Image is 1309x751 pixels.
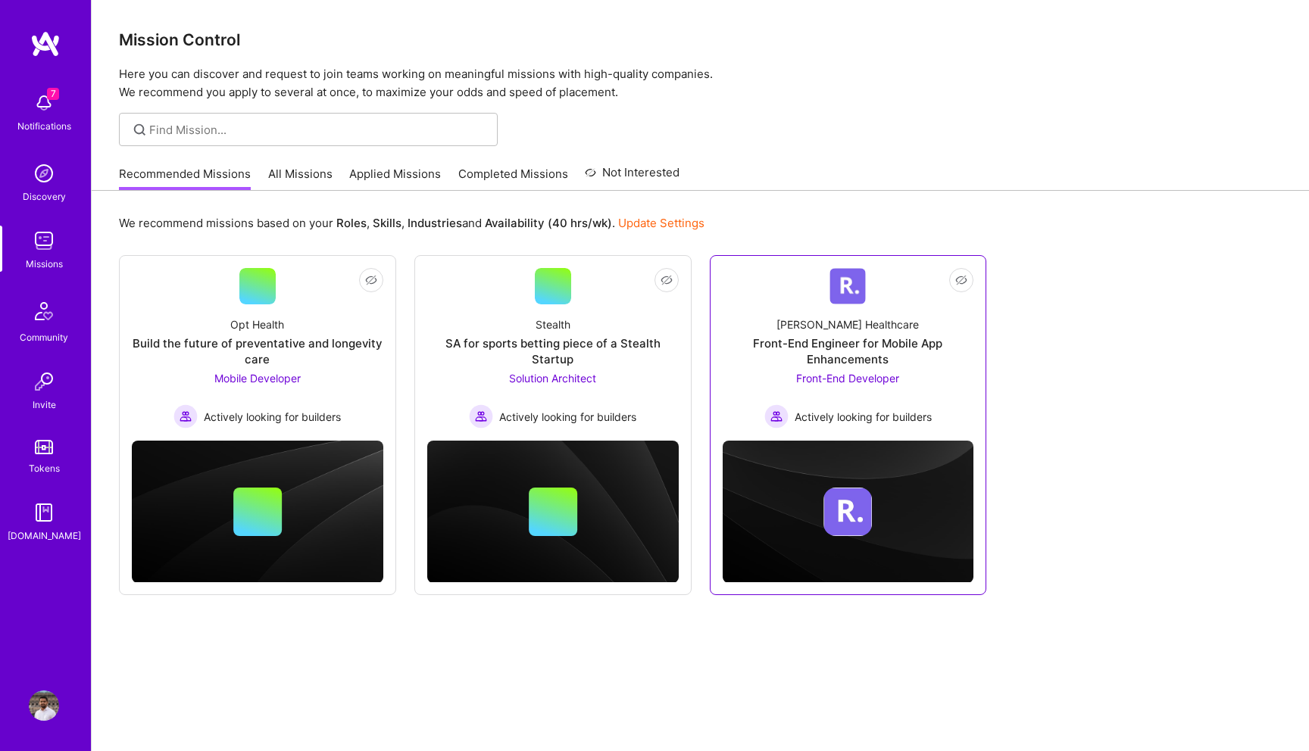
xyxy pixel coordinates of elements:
[485,216,612,230] b: Availability (40 hrs/wk)
[119,166,251,191] a: Recommended Missions
[29,158,59,189] img: discovery
[427,335,679,367] div: SA for sports betting piece of a Stealth Startup
[25,690,63,721] a: User Avatar
[427,441,679,583] img: cover
[29,366,59,397] img: Invite
[829,268,866,304] img: Company Logo
[955,274,967,286] i: icon EyeClosed
[796,372,899,385] span: Front-End Developer
[336,216,367,230] b: Roles
[661,274,673,286] i: icon EyeClosed
[132,441,383,583] img: cover
[119,30,1282,49] h3: Mission Control
[29,88,59,118] img: bell
[20,329,68,345] div: Community
[776,316,919,332] div: [PERSON_NAME] Healthcare
[29,460,60,476] div: Tokens
[29,690,59,721] img: User Avatar
[26,256,63,272] div: Missions
[723,441,974,583] img: cover
[119,65,1282,101] p: Here you can discover and request to join teams working on meaningful missions with high-quality ...
[469,404,493,428] img: Actively looking for builders
[30,30,61,58] img: logo
[29,497,59,528] img: guide book
[585,164,679,191] a: Not Interested
[349,166,441,191] a: Applied Missions
[408,216,462,230] b: Industries
[509,372,596,385] span: Solution Architect
[373,216,401,230] b: Skills
[268,166,333,191] a: All Missions
[173,404,198,428] img: Actively looking for builders
[119,215,704,231] p: We recommend missions based on your , , and .
[132,335,383,367] div: Build the future of preventative and longevity care
[795,409,932,425] span: Actively looking for builders
[723,268,974,428] a: Company Logo[PERSON_NAME] HealthcareFront-End Engineer for Mobile App EnhancementsFront-End Devel...
[764,404,789,428] img: Actively looking for builders
[618,216,704,230] a: Update Settings
[458,166,568,191] a: Completed Missions
[723,335,974,367] div: Front-End Engineer for Mobile App Enhancements
[8,528,81,544] div: [DOMAIN_NAME]
[427,268,679,428] a: StealthSA for sports betting piece of a Stealth StartupSolution Architect Actively looking for bu...
[365,274,377,286] i: icon EyeClosed
[29,226,59,256] img: teamwork
[23,189,66,204] div: Discovery
[132,268,383,428] a: Opt HealthBuild the future of preventative and longevity careMobile Developer Actively looking fo...
[536,316,570,332] div: Stealth
[17,118,71,134] div: Notifications
[204,409,341,425] span: Actively looking for builders
[47,88,59,100] span: 7
[214,372,301,385] span: Mobile Developer
[33,397,56,413] div: Invite
[131,121,148,139] i: icon SearchGrey
[35,440,53,454] img: tokens
[499,409,636,425] span: Actively looking for builders
[26,293,62,329] img: Community
[149,122,486,138] input: Find Mission...
[823,488,872,536] img: Company logo
[230,316,284,332] div: Opt Health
